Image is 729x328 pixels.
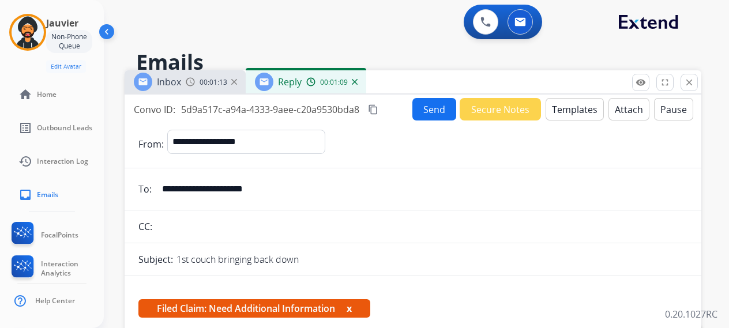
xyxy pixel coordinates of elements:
p: Convo ID: [134,103,175,116]
button: Pause [654,98,693,120]
span: Home [37,90,57,99]
button: Edit Avatar [46,60,86,73]
span: Outbound Leads [37,123,92,133]
span: Reply [278,76,302,88]
mat-icon: remove_red_eye [636,77,646,88]
p: Subject: [138,252,173,266]
button: Send [412,98,456,120]
mat-icon: close [684,77,694,88]
p: To: [138,182,152,196]
p: 0.20.1027RC [665,307,717,321]
button: Secure Notes [460,98,541,120]
span: FocalPoints [41,231,78,240]
h2: Emails [136,51,701,74]
img: avatar [12,16,44,48]
mat-icon: inbox [18,188,32,202]
span: Interaction Analytics [41,259,104,278]
p: CC: [138,220,152,233]
span: Interaction Log [37,157,88,166]
span: Emails [37,190,58,199]
button: x [347,301,352,315]
span: Filed Claim: Need Additional Information [138,299,370,318]
mat-icon: home [18,88,32,101]
span: 5d9a517c-a94a-4333-9aee-c20a9530bda8 [181,103,359,116]
mat-icon: fullscreen [660,77,670,88]
span: 00:01:13 [200,78,227,87]
mat-icon: history [18,154,32,168]
p: From: [138,137,164,151]
span: Help Center [35,296,75,306]
p: 1st couch bringing back down [176,252,299,266]
span: Inbox [157,76,181,88]
a: Interaction Analytics [9,255,104,282]
a: FocalPoints [9,222,78,248]
h3: Jauvier [46,16,78,30]
div: Non-Phone Queue [46,30,92,53]
mat-icon: content_copy [368,104,378,115]
button: Templates [546,98,604,120]
button: Attach [608,98,649,120]
span: 00:01:09 [320,78,348,87]
mat-icon: list_alt [18,121,32,135]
